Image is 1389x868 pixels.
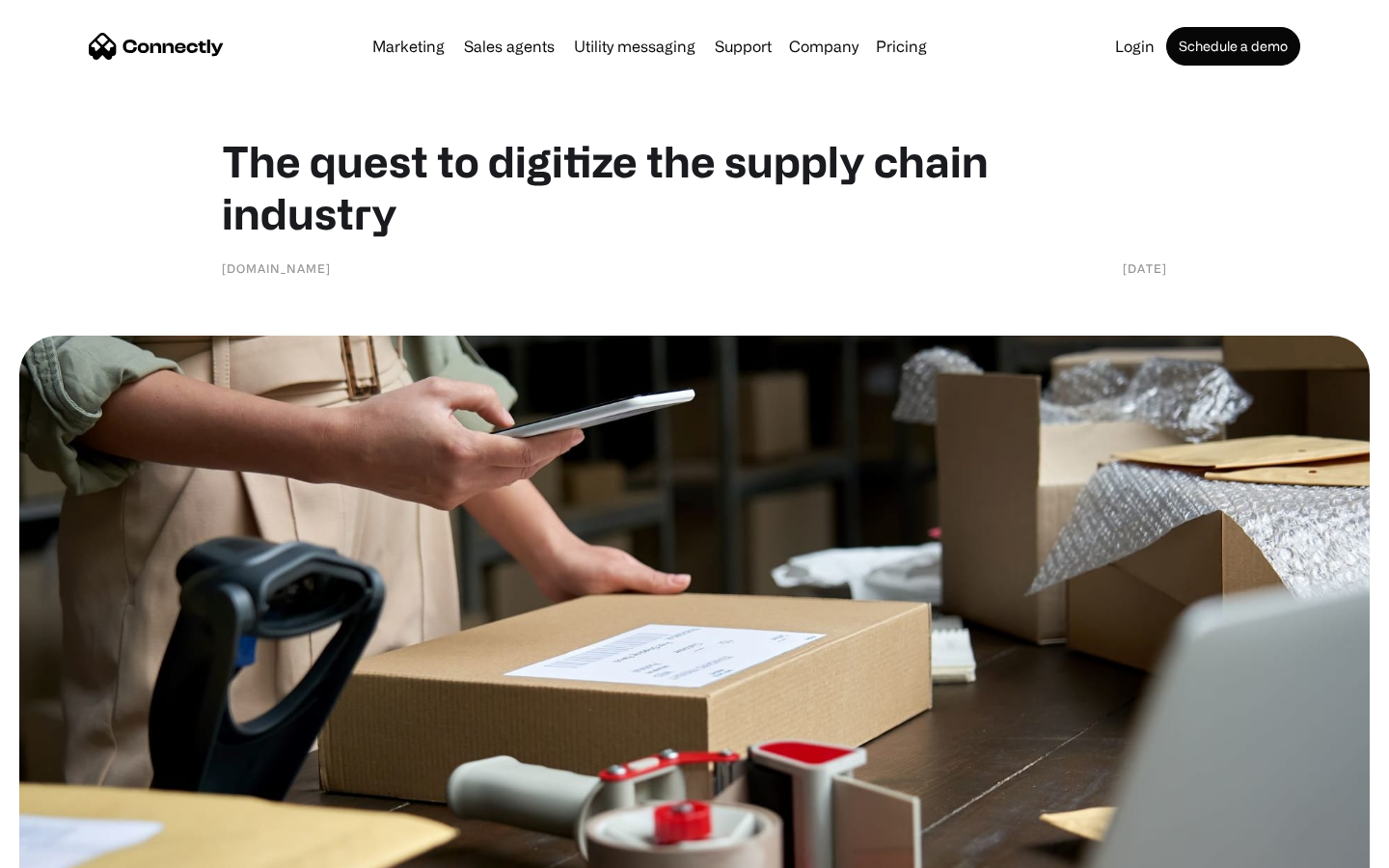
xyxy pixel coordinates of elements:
[39,834,116,861] ul: Language list
[783,33,864,60] div: Company
[789,33,858,60] div: Company
[868,39,935,54] a: Pricing
[707,39,779,54] a: Support
[1166,27,1300,66] a: Schedule a demo
[19,834,116,861] aside: Language selected: English
[1123,258,1167,278] div: [DATE]
[89,32,224,61] a: home
[1107,39,1162,54] a: Login
[456,39,562,54] a: Sales agents
[222,135,1167,239] h1: The quest to digitize the supply chain industry
[365,39,452,54] a: Marketing
[222,258,331,278] div: [DOMAIN_NAME]
[566,39,703,54] a: Utility messaging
